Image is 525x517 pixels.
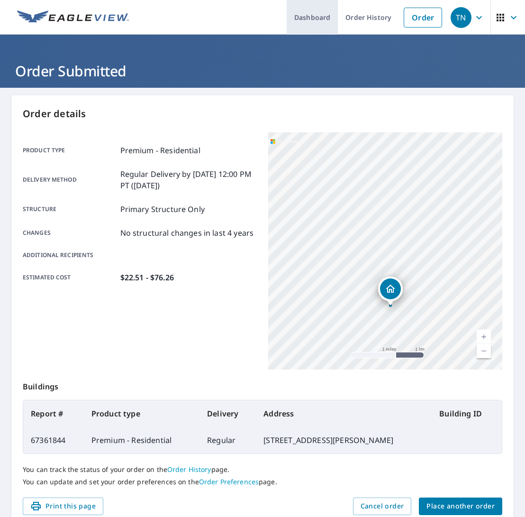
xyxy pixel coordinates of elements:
p: Structure [23,203,117,215]
a: Order Preferences [199,477,259,486]
p: Estimated cost [23,272,117,283]
th: Address [256,400,432,427]
span: Cancel order [361,500,404,512]
h1: Order Submitted [11,61,514,81]
button: Place another order [419,498,502,515]
a: Current Level 13, Zoom In [477,330,491,344]
span: Place another order [426,500,495,512]
td: 67361844 [23,427,84,453]
p: Buildings [23,369,502,400]
a: Order History [167,465,211,474]
td: Premium - Residential [84,427,199,453]
p: You can update and set your order preferences on the page. [23,478,502,486]
p: $22.51 - $76.26 [120,272,174,283]
p: Changes [23,227,117,239]
a: Order [404,8,442,28]
div: Dropped pin, building 1, Residential property, 3261 Sturgeon Bay Ct Naples, FL 34120 [378,277,403,306]
div: TN [451,7,471,28]
p: Delivery method [23,168,117,191]
a: Current Level 13, Zoom Out [477,344,491,358]
p: No structural changes in last 4 years [120,227,254,239]
img: EV Logo [17,10,129,25]
th: Product type [84,400,199,427]
p: Additional recipients [23,251,117,259]
th: Delivery [199,400,256,427]
p: Regular Delivery by [DATE] 12:00 PM PT ([DATE]) [120,168,257,191]
button: Cancel order [353,498,412,515]
p: You can track the status of your order on the page. [23,465,502,474]
td: [STREET_ADDRESS][PERSON_NAME] [256,427,432,453]
td: Regular [199,427,256,453]
p: Premium - Residential [120,145,200,156]
p: Primary Structure Only [120,203,205,215]
p: Order details [23,107,502,121]
span: Print this page [30,500,96,512]
th: Building ID [432,400,502,427]
th: Report # [23,400,84,427]
button: Print this page [23,498,103,515]
p: Product type [23,145,117,156]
